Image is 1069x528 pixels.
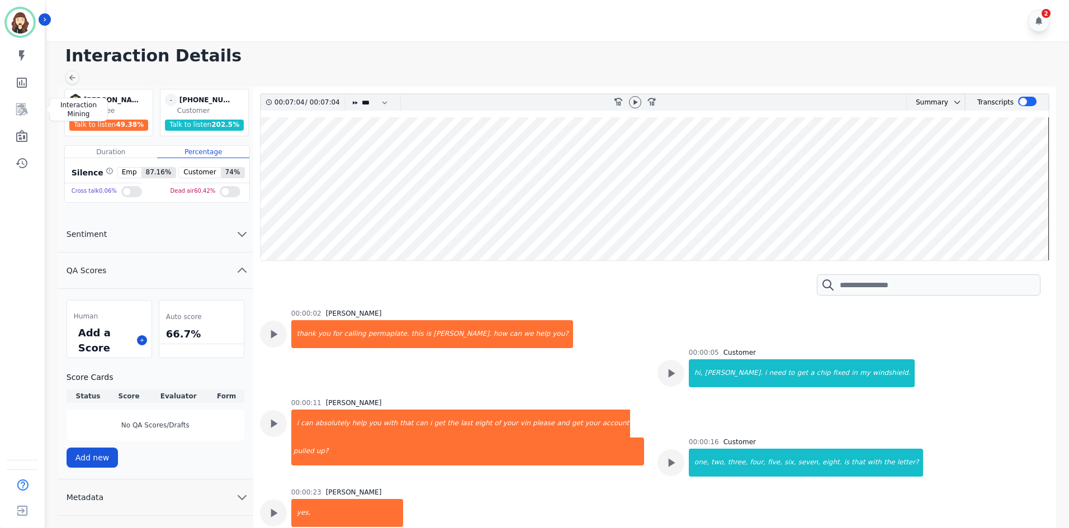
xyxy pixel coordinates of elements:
div: thank [292,320,317,348]
div: seven, [797,449,822,477]
div: fixed [832,359,850,387]
div: is [425,320,433,348]
div: pulled [292,437,315,465]
th: Score [110,389,148,403]
div: get [571,410,584,437]
div: eight. [821,449,843,477]
div: chip [816,359,832,387]
th: Form [209,389,244,403]
th: Status [67,389,110,403]
div: 2 [1042,9,1051,18]
div: get [796,359,809,387]
div: Dead air 60.42 % [171,183,216,199]
div: eight [474,410,494,437]
div: hi, [690,359,704,387]
div: 00:07:04 [275,94,305,111]
div: Silence [69,167,113,178]
div: [PHONE_NUMBER] [179,94,235,106]
div: [PERSON_NAME] [326,398,382,407]
div: 00:00:02 [291,309,321,318]
div: one, [690,449,710,477]
div: [PERSON_NAME]. [704,359,764,387]
div: up? [315,437,644,465]
div: of [493,410,502,437]
div: / [275,94,343,111]
button: QA Scores chevron up [58,253,253,289]
div: 66.7% [164,324,239,344]
h1: Interaction Details [65,46,1058,66]
div: 00:07:04 [308,94,338,111]
button: Metadata chevron down [58,479,253,516]
div: last [460,410,474,437]
div: Customer [177,106,246,115]
div: please [532,410,556,437]
span: - [165,94,177,106]
div: need [768,359,787,387]
div: your [584,410,601,437]
div: 00:00:11 [291,398,321,407]
span: QA Scores [58,265,116,276]
div: for [332,320,343,348]
div: letter? [896,449,924,477]
div: and [556,410,571,437]
button: chevron down [948,98,962,107]
div: five, [767,449,783,477]
span: 74 % [221,168,245,178]
svg: chevron down [235,227,249,241]
div: vin [519,410,532,437]
div: windshield. [872,359,915,387]
div: four, [749,449,767,477]
div: 00:00:05 [689,348,719,357]
svg: chevron up [235,264,249,277]
span: 202.5 % [211,121,239,129]
div: 00:00:23 [291,488,321,497]
div: in [850,359,859,387]
span: Metadata [58,492,112,503]
div: yes, [292,499,403,527]
div: Percentage [157,146,249,158]
div: [PERSON_NAME] [326,488,382,497]
div: i [292,410,300,437]
div: [PERSON_NAME] [84,94,140,106]
div: your [502,410,519,437]
div: can [300,410,314,437]
div: [PERSON_NAME] [326,309,382,318]
div: a [809,359,815,387]
div: you [368,410,382,437]
th: Evaluator [148,389,209,403]
h3: Score Cards [67,372,244,383]
div: the [446,410,460,437]
div: Customer [723,348,756,357]
div: Duration [65,146,157,158]
div: permaplate. [367,320,410,348]
div: absolutely [314,410,351,437]
div: calling [343,320,367,348]
div: Customer [723,437,756,446]
div: help [351,410,368,437]
span: Customer [179,168,220,178]
div: Cross talk 0.06 % [72,183,117,199]
div: Employee [82,106,150,115]
div: my [859,359,872,387]
div: account [601,410,630,437]
div: 00:00:16 [689,437,719,446]
div: that [399,410,414,437]
div: we [523,320,534,348]
div: [PERSON_NAME]. [432,320,493,348]
div: Transcripts [977,94,1014,111]
div: i [764,359,768,387]
button: Add new [67,448,119,468]
span: 49.38 % [116,121,144,129]
div: this [410,320,425,348]
span: Human [74,312,98,321]
div: Talk to listen [165,120,244,131]
div: the [883,449,896,477]
div: six, [783,449,797,477]
div: can [509,320,523,348]
div: Summary [907,94,948,111]
div: you [317,320,332,348]
div: Talk to listen [69,120,149,131]
button: Sentiment chevron down [58,216,253,253]
div: Auto score [164,310,239,324]
div: get [433,410,446,437]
